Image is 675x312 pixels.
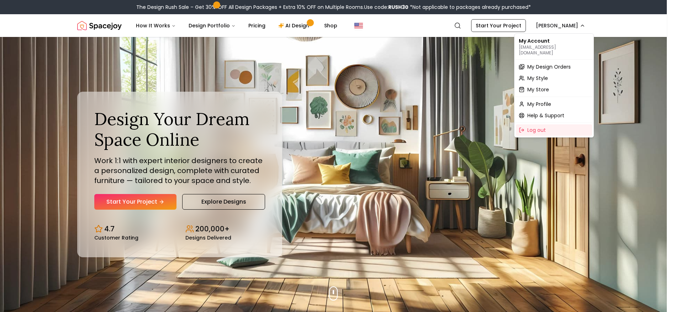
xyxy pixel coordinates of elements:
span: Log out [527,127,546,134]
a: My Store [516,84,592,95]
span: My Store [527,86,549,93]
a: My Style [516,72,592,84]
span: My Profile [527,101,551,108]
span: Help & Support [527,112,564,119]
div: [PERSON_NAME] [514,33,594,138]
a: My Profile [516,98,592,110]
p: [EMAIL_ADDRESS][DOMAIN_NAME] [519,44,589,56]
a: My Design Orders [516,61,592,72]
div: My Account [516,35,592,58]
span: My Style [527,75,548,82]
a: Help & Support [516,110,592,121]
span: My Design Orders [527,63,571,70]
